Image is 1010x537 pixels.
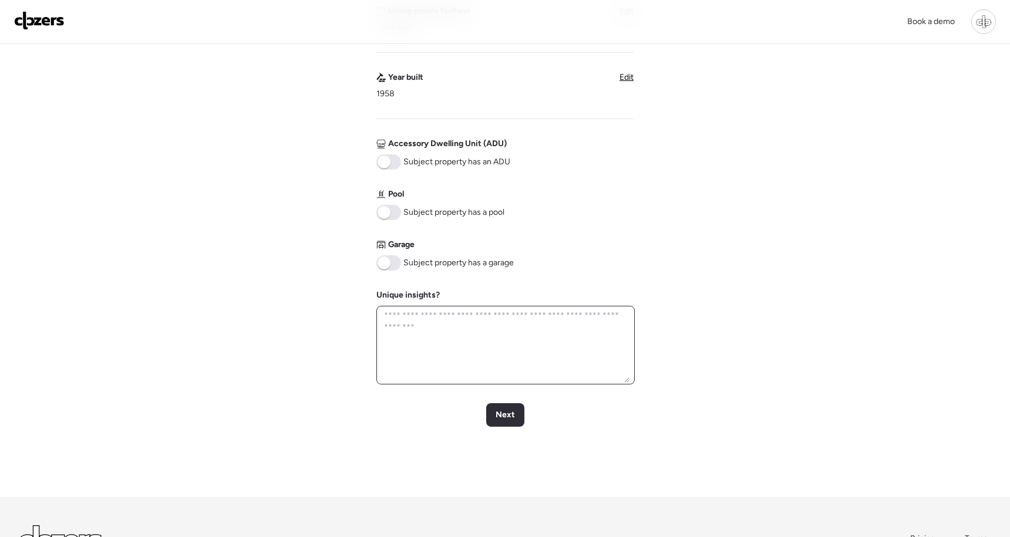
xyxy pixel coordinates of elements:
span: Subject property has a pool [403,207,504,218]
img: Logo [14,11,65,30]
label: Unique insights? [376,290,440,300]
span: Subject property has an ADU [403,156,510,168]
span: Subject property has a garage [403,257,514,269]
span: Pool [388,188,404,200]
span: Year built [388,72,423,83]
span: 1958 [376,88,395,100]
span: Book a demo [907,16,955,26]
span: Accessory Dwelling Unit (ADU) [388,138,507,150]
span: Garage [388,239,415,251]
span: Next [496,409,515,421]
span: Edit [620,72,634,82]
